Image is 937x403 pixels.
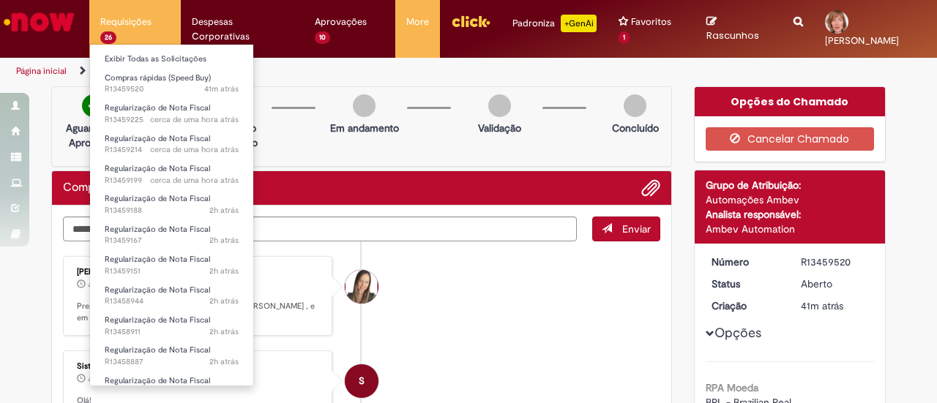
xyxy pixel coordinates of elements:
[209,295,239,306] span: 2h atrás
[631,15,671,29] span: Favoritos
[90,131,253,158] a: Aberto R13459214 : Regularização de Nota Fiscal
[701,298,791,313] dt: Criação
[701,255,791,269] dt: Número
[105,315,210,325] span: Regularização de Nota Fiscal
[105,224,210,235] span: Regularização de Nota Fiscal
[105,102,210,113] span: Regularização de Nota Fiscal
[150,175,239,186] time: 28/08/2025 16:34:47
[209,356,239,367] time: 28/08/2025 15:55:26
[561,15,597,32] p: +GenAi
[90,342,253,369] a: Aberto R13458887 : Regularização de Nota Fiscal
[105,326,239,338] span: R13458911
[105,205,239,216] span: R13459188
[77,268,321,276] div: [PERSON_NAME]
[641,178,660,197] button: Adicionar anexos
[209,235,239,246] span: 2h atrás
[209,235,239,246] time: 28/08/2025 16:30:01
[90,51,253,67] a: Exibir Todas as Solicitações
[706,127,875,151] button: Cancelar Chamado
[209,326,239,337] span: 2h atrás
[451,10,490,32] img: click_logo_yellow_360x200.png
[801,298,869,313] div: 28/08/2025 17:21:56
[90,282,253,309] a: Aberto R13458944 : Regularização de Nota Fiscal
[150,175,239,186] span: cerca de uma hora atrás
[801,276,869,291] div: Aberto
[105,72,211,83] span: Compras rápidas (Speed Buy)
[105,254,210,265] span: Regularização de Nota Fiscal
[150,114,239,125] span: cerca de uma hora atrás
[77,362,321,371] div: Sistema
[209,265,239,276] time: 28/08/2025 16:27:27
[706,15,772,42] a: Rascunhos
[105,83,239,95] span: R13459520
[315,31,330,44] span: 10
[825,34,899,47] span: [PERSON_NAME]
[478,121,521,135] p: Validação
[90,100,253,127] a: Aberto R13459225 : Regularização de Nota Fiscal
[345,270,378,304] div: Maiara De Cassia Oliveira
[58,121,129,150] p: Aguardando Aprovação
[105,163,210,174] span: Regularização de Nota Fiscal
[209,265,239,276] span: 2h atrás
[706,222,875,236] div: Ambev Automation
[105,375,210,386] span: Regularização de Nota Fiscal
[612,121,659,135] p: Concluído
[11,58,613,85] ul: Trilhas de página
[105,235,239,246] span: R13459167
[315,15,367,29] span: Aprovações
[82,94,105,117] img: check-circle-green.png
[706,29,759,42] span: Rascunhos
[359,364,365,399] span: S
[406,15,429,29] span: More
[801,299,843,312] span: 41m atrás
[100,31,116,44] span: 26
[345,364,378,398] div: System
[624,94,646,117] img: img-circle-grey.png
[150,144,239,155] time: 28/08/2025 16:37:09
[105,193,210,204] span: Regularização de Nota Fiscal
[88,281,113,290] time: 28/08/2025 17:58:56
[622,222,651,236] span: Enviar
[1,7,77,37] img: ServiceNow
[706,381,758,394] b: RPA Moeda
[353,94,376,117] img: img-circle-grey.png
[706,192,875,207] div: Automações Ambev
[105,144,239,156] span: R13459214
[77,301,321,323] p: Prezado(a), Sua solicitação foi aprovada por [PERSON_NAME] , e em breve estaremos atuando.
[209,326,239,337] time: 28/08/2025 15:58:37
[801,299,843,312] time: 28/08/2025 17:21:56
[209,205,239,216] time: 28/08/2025 16:32:25
[90,373,253,400] a: Aberto R13458869 : Regularização de Nota Fiscal
[90,161,253,188] a: Aberto R13459199 : Regularização de Nota Fiscal
[90,191,253,218] a: Aberto R13459188 : Regularização de Nota Fiscal
[105,285,210,295] span: Regularização de Nota Fiscal
[150,144,239,155] span: cerca de uma hora atrás
[105,133,210,144] span: Regularização de Nota Fiscal
[706,207,875,222] div: Analista responsável:
[105,114,239,126] span: R13459225
[192,15,293,44] span: Despesas Corporativas
[105,356,239,368] span: R13458887
[90,252,253,279] a: Aberto R13459151 : Regularização de Nota Fiscal
[105,175,239,187] span: R13459199
[16,65,67,77] a: Página inicial
[105,265,239,277] span: R13459151
[88,375,115,384] time: 28/08/2025 17:22:09
[63,216,577,241] textarea: Digite sua mensagem aqui...
[592,216,660,241] button: Enviar
[204,83,239,94] span: 41m atrás
[89,44,254,386] ul: Requisições
[105,295,239,307] span: R13458944
[488,94,511,117] img: img-circle-grey.png
[100,15,152,29] span: Requisições
[90,312,253,339] a: Aberto R13458911 : Regularização de Nota Fiscal
[63,181,214,195] h2: Compras rápidas (Speed Buy) Histórico de tíquete
[88,375,115,384] span: 41m atrás
[150,114,239,125] time: 28/08/2025 16:39:58
[801,255,869,269] div: R13459520
[204,83,239,94] time: 28/08/2025 17:21:58
[209,356,239,367] span: 2h atrás
[209,295,239,306] time: 28/08/2025 16:02:34
[330,121,399,135] p: Em andamento
[90,70,253,97] a: Aberto R13459520 : Compras rápidas (Speed Buy)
